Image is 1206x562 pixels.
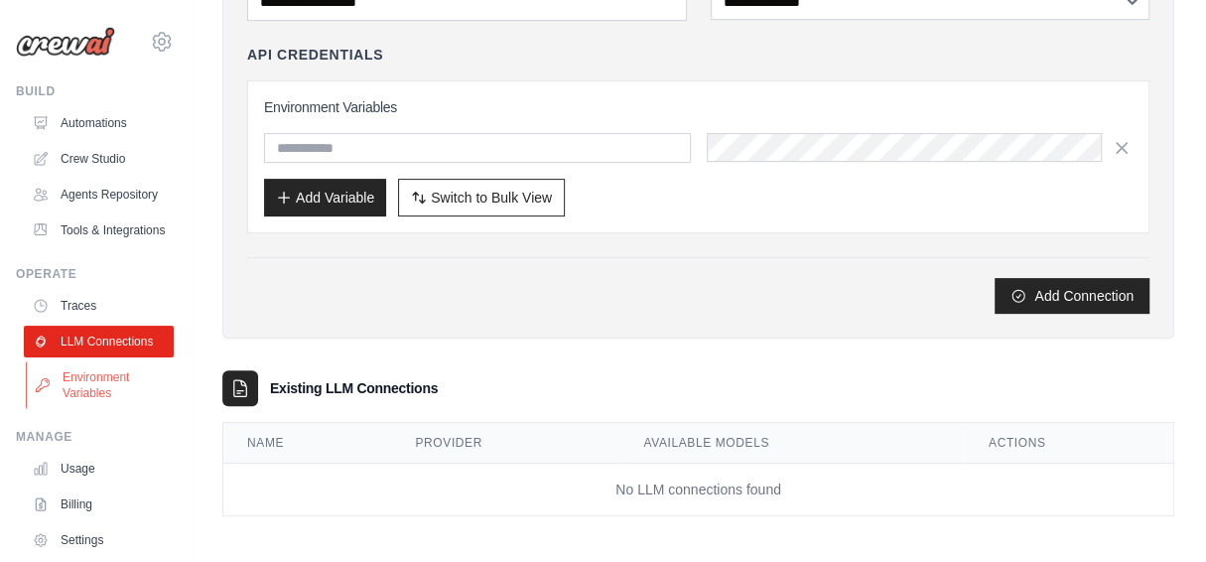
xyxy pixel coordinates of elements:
a: Tools & Integrations [24,214,174,246]
td: No LLM connections found [223,464,1173,516]
th: Provider [391,423,619,464]
th: Name [223,423,391,464]
button: Add Connection [995,278,1149,314]
th: Actions [965,423,1173,464]
button: Add Variable [264,179,386,216]
a: LLM Connections [24,326,174,357]
span: Switch to Bulk View [431,188,552,208]
a: Environment Variables [26,361,176,409]
h4: API Credentials [247,45,383,65]
a: Traces [24,290,174,322]
button: Switch to Bulk View [398,179,565,216]
a: Crew Studio [24,143,174,175]
div: Operate [16,266,174,282]
a: Automations [24,107,174,139]
a: Settings [24,524,174,556]
h3: Environment Variables [264,97,1133,117]
a: Billing [24,489,174,520]
th: Available Models [619,423,965,464]
img: Logo [16,27,115,57]
div: Build [16,83,174,99]
div: Manage [16,429,174,445]
a: Agents Repository [24,179,174,211]
a: Usage [24,453,174,485]
h3: Existing LLM Connections [270,378,438,398]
